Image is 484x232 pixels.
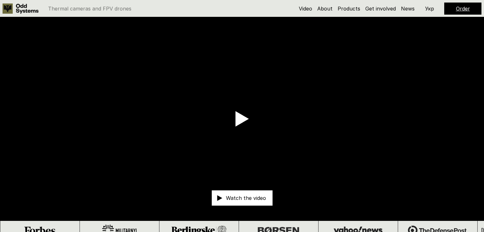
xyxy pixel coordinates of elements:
[425,6,434,11] p: Укр
[338,5,360,12] a: Products
[226,195,266,201] p: Watch the video
[299,5,312,12] a: Video
[456,5,470,12] a: Order
[317,5,333,12] a: About
[365,5,396,12] a: Get involved
[48,6,131,11] p: Thermal cameras and FPV drones
[401,5,415,12] a: News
